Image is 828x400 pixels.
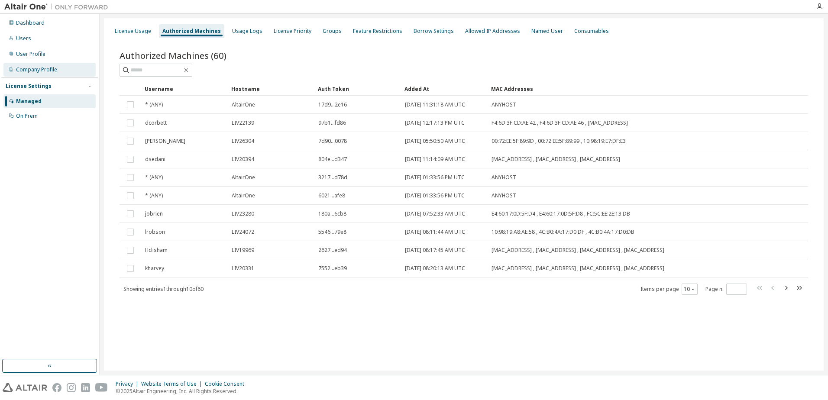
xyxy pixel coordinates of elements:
span: * (ANY) [145,101,163,108]
span: Items per page [640,284,698,295]
img: altair_logo.svg [3,383,47,392]
span: Showing entries 1 through 10 of 60 [123,285,204,293]
div: Feature Restrictions [353,28,402,35]
div: Named User [531,28,563,35]
div: License Usage [115,28,151,35]
span: ANYHOST [492,174,516,181]
span: [DATE] 05:50:50 AM UTC [405,138,465,145]
div: Allowed IP Addresses [465,28,520,35]
div: Auth Token [318,82,398,96]
span: jobrien [145,210,163,217]
img: linkedin.svg [81,383,90,392]
span: 17d9...2e16 [318,101,347,108]
div: License Settings [6,83,52,90]
span: LIV24072 [232,229,254,235]
div: Dashboard [16,19,45,26]
span: [DATE] 07:52:33 AM UTC [405,210,465,217]
span: 3217...d78d [318,174,347,181]
span: 180a...6cb8 [318,210,346,217]
img: facebook.svg [52,383,61,392]
img: Altair One [4,3,113,11]
span: E4:60:17:0D:5F:D4 , E4:60:17:0D:5F:D8 , FC:5C:EE:2E:13:DB [492,210,630,217]
div: Added At [404,82,484,96]
span: [MAC_ADDRESS] , [MAC_ADDRESS] , [MAC_ADDRESS] , [MAC_ADDRESS] [492,247,664,254]
div: Privacy [116,381,141,387]
span: 7552...eb39 [318,265,347,272]
span: LIV23280 [232,210,254,217]
button: 10 [684,286,695,293]
span: LIV20331 [232,265,254,272]
div: Hostname [231,82,311,96]
div: On Prem [16,113,38,119]
img: instagram.svg [67,383,76,392]
span: Page n. [705,284,747,295]
div: Username [145,82,224,96]
img: youtube.svg [95,383,108,392]
span: Authorized Machines (60) [120,49,226,61]
span: LIV19969 [232,247,254,254]
span: 804e...d347 [318,156,347,163]
span: AltairOne [232,174,255,181]
span: ANYHOST [492,101,516,108]
span: LIV20394 [232,156,254,163]
span: lrobson [145,229,165,235]
div: Borrow Settings [414,28,454,35]
span: 10:98:19:A8:AE:58 , 4C:B0:4A:17:D0:DF , 4C:B0:4A:17:D0:DB [492,229,634,235]
span: 2627...ed94 [318,247,347,254]
span: F4:6D:3F:CD:AE:42 , F4:6D:3F:CD:AE:46 , [MAC_ADDRESS] [492,119,628,126]
span: 5546...79e8 [318,229,346,235]
div: MAC Addresses [491,82,720,96]
span: LIV26304 [232,138,254,145]
span: [DATE] 11:14:09 AM UTC [405,156,465,163]
span: [DATE] 11:31:18 AM UTC [405,101,465,108]
span: Hclisham [145,247,168,254]
span: [DATE] 01:33:56 PM UTC [405,192,465,199]
span: 6021...afe8 [318,192,345,199]
span: dcorbett [145,119,167,126]
span: [DATE] 08:20:13 AM UTC [405,265,465,272]
p: © 2025 Altair Engineering, Inc. All Rights Reserved. [116,387,249,395]
div: Cookie Consent [205,381,249,387]
span: [PERSON_NAME] [145,138,185,145]
div: User Profile [16,51,45,58]
span: 00:72:EE:5F:89:9D , 00:72:EE:5F:89:99 , 10:98:19:E7:DF:E3 [492,138,626,145]
span: [DATE] 01:33:56 PM UTC [405,174,465,181]
div: License Priority [274,28,311,35]
span: * (ANY) [145,174,163,181]
span: AltairOne [232,192,255,199]
div: Website Terms of Use [141,381,205,387]
span: [MAC_ADDRESS] , [MAC_ADDRESS] , [MAC_ADDRESS] [492,156,620,163]
div: Consumables [574,28,609,35]
div: Authorized Machines [162,28,221,35]
span: AltairOne [232,101,255,108]
span: dsedani [145,156,165,163]
span: [DATE] 08:17:45 AM UTC [405,247,465,254]
div: Groups [323,28,342,35]
span: [DATE] 08:11:44 AM UTC [405,229,465,235]
div: Managed [16,98,42,105]
div: Company Profile [16,66,57,73]
span: [DATE] 12:17:13 PM UTC [405,119,465,126]
span: [MAC_ADDRESS] , [MAC_ADDRESS] , [MAC_ADDRESS] , [MAC_ADDRESS] [492,265,664,272]
span: * (ANY) [145,192,163,199]
div: Users [16,35,31,42]
span: ANYHOST [492,192,516,199]
div: Usage Logs [232,28,262,35]
span: kharvey [145,265,164,272]
span: LIV22139 [232,119,254,126]
span: 97b1...fd86 [318,119,346,126]
span: 7d90...0078 [318,138,347,145]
